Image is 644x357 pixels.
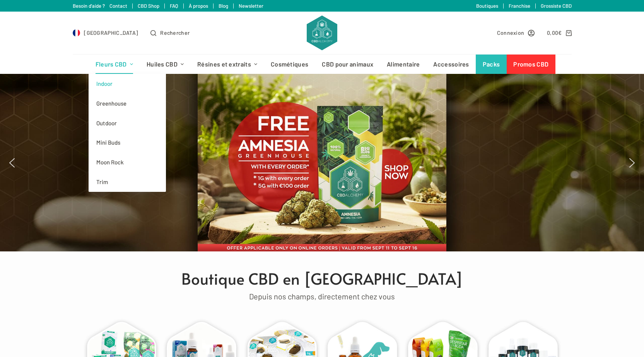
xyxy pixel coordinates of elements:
a: Fleurs CBD [89,55,140,74]
a: FAQ [170,3,178,9]
a: Résines et extraits [191,55,264,74]
span: [GEOGRAPHIC_DATA] [84,28,138,37]
span: € [558,29,562,36]
a: Boutiques [476,3,498,9]
img: next arrow [626,157,638,169]
div: Depuis nos champs, directement chez vous [77,290,568,303]
a: Newsletter [239,3,263,9]
img: previous arrow [6,157,18,169]
img: CBD Alchemy [307,15,337,50]
bdi: 0,00 [547,29,562,36]
a: Greenhouse [89,94,166,113]
span: Connexion [497,28,524,37]
a: Promos CBD [507,55,555,74]
a: Franchise [509,3,530,9]
a: CBD pour animaux [315,55,380,74]
a: Mini Buds [89,133,166,152]
nav: Menu d’en-tête [89,55,555,74]
a: Grossiste CBD [541,3,572,9]
a: Indoor [89,74,166,94]
a: Blog [219,3,228,9]
a: À propos [189,3,208,9]
a: Select Country [73,28,138,37]
button: Ouvrir le formulaire de recherche [150,28,190,37]
a: Alimentaire [380,55,427,74]
a: Huiles CBD [140,55,190,74]
a: Trim [89,172,166,192]
a: Packs [476,55,507,74]
a: Moon Rock [89,152,166,172]
img: FR Flag [73,29,80,37]
span: Rechercher [160,28,190,37]
a: Accessoires [427,55,476,74]
h1: Boutique CBD en [GEOGRAPHIC_DATA] [77,267,568,290]
a: Cosmétiques [264,55,315,74]
a: Outdoor [89,113,166,133]
a: Panier d’achat [547,28,571,37]
a: Connexion [497,28,535,37]
a: CBD Shop [138,3,159,9]
a: Besoin d'aide ? Contact [73,3,127,9]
